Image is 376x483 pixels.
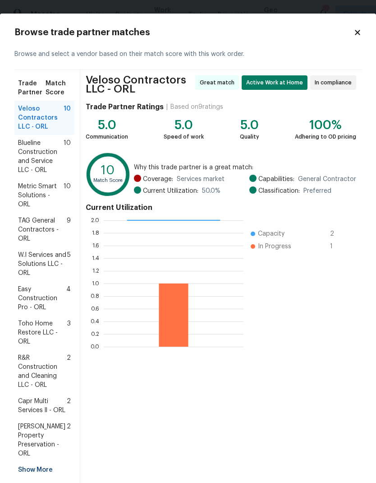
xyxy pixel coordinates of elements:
span: TAG General Contractors - ORL [18,216,67,243]
span: Active Work at Home [246,78,307,87]
div: 5.0 [86,121,128,130]
div: Browse and select a vendor based on their match score with this work order. [14,39,362,70]
span: 2 [67,397,71,415]
text: 0.0 [91,344,99,349]
span: Capacity [258,229,284,238]
span: 2 [67,353,71,390]
span: 10 [64,104,71,131]
h4: Current Utilization [86,203,356,212]
div: Based on 9 ratings [170,102,223,111]
text: 1.6 [92,242,99,248]
div: 100% [295,121,356,130]
span: Trade Partner [18,79,46,97]
span: Match Score [46,79,71,97]
text: Match Score [93,178,123,183]
span: 10 [64,139,71,175]
text: 1.2 [92,268,99,273]
span: In Progress [258,242,291,251]
div: | [164,102,170,111]
span: Classification: [258,186,300,195]
text: 1.8 [92,230,99,235]
text: 1.0 [92,280,99,286]
span: Preferred [303,186,331,195]
span: Why this trade partner is a great match: [134,163,356,172]
span: Veloso Contractors LLC - ORL [86,75,193,93]
h2: Browse trade partner matches [14,28,353,37]
span: 3 [67,319,71,346]
div: 5.0 [164,121,204,130]
span: General Contractor [298,175,356,184]
div: Communication [86,132,128,141]
div: 5.0 [240,121,259,130]
span: Capabilities: [258,175,294,184]
span: Services market [177,175,225,184]
span: 10 [64,182,71,209]
span: Veloso Contractors LLC - ORL [18,104,64,131]
div: Show More [14,462,74,478]
span: Easy Construction Pro - ORL [18,285,66,312]
text: 10 [101,164,115,176]
span: Current Utilization: [143,186,198,195]
text: 0.6 [91,306,99,311]
span: W.I Services and Solutions LLC - ORL [18,251,67,278]
span: In compliance [315,78,355,87]
span: 2 [67,422,71,458]
span: Blueline Construction and Service LLC - ORL [18,139,64,175]
span: Capr Multi Services ll - ORL [18,397,67,415]
text: 2.0 [91,217,99,223]
div: Speed of work [164,132,204,141]
span: Coverage: [143,175,173,184]
span: 50.0 % [202,186,220,195]
span: 9 [67,216,71,243]
span: Metric Smart Solutions - ORL [18,182,64,209]
span: 1 [330,242,344,251]
div: Quality [240,132,259,141]
span: 5 [67,251,71,278]
span: Great match [200,78,238,87]
span: [PERSON_NAME] Property Preservation - ORL [18,422,67,458]
span: 4 [66,285,71,312]
div: Adhering to OD pricing [295,132,356,141]
text: 0.8 [91,293,99,298]
text: 1.4 [92,255,99,260]
span: 2 [330,229,344,238]
text: 0.4 [91,318,99,324]
span: Toho Home Restore LLC - ORL [18,319,67,346]
text: 0.2 [91,331,99,336]
h4: Trade Partner Ratings [86,102,164,111]
span: R&R Construction and Cleaning LLC - ORL [18,353,67,390]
